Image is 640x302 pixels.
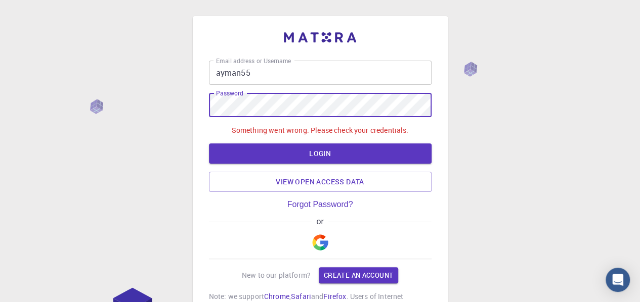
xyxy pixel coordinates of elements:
[323,291,346,301] a: Firefox
[287,200,353,209] a: Forgot Password?
[319,267,398,283] a: Create an account
[291,291,311,301] a: Safari
[312,217,328,226] span: or
[606,268,630,292] div: Open Intercom Messenger
[209,143,432,164] button: LOGIN
[242,270,311,280] p: New to our platform?
[312,234,328,250] img: Google
[216,89,243,97] label: Password
[209,172,432,192] a: View open access data
[264,291,289,301] a: Chrome
[216,57,291,65] label: Email address or Username
[232,125,409,135] p: Something went wrong. Please check your credentials.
